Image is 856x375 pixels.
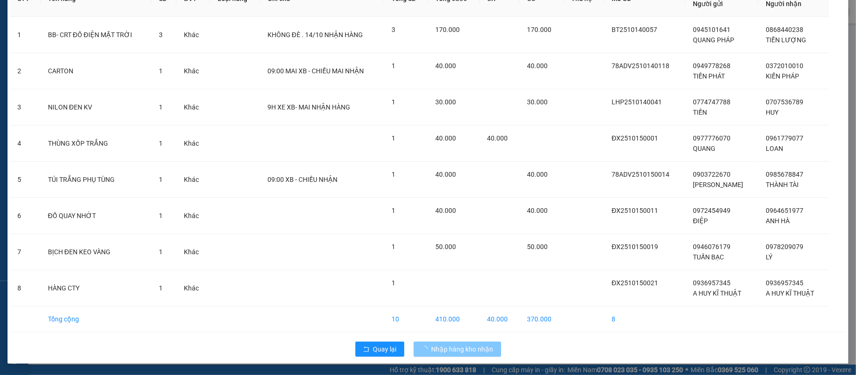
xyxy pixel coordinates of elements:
td: HÀNG CTY [40,270,151,306]
span: 1 [159,248,163,256]
span: A HUY KĨ THUẬT [693,289,741,297]
span: Quay lại [373,344,397,354]
span: 09:00 MAI XB - CHIỀU MAI NHẬN [267,67,364,75]
span: HUY [766,109,778,116]
span: 0972454949 [693,207,730,214]
span: 1 [392,243,395,250]
td: CARTON [40,53,151,89]
span: 170.000 [435,26,460,33]
td: 1 [10,17,40,53]
span: 1 [392,98,395,106]
td: Khác [176,162,210,198]
td: Khác [176,125,210,162]
span: QUANG PHÁP [693,36,734,44]
span: 1 [392,171,395,178]
span: 50.000 [435,243,456,250]
td: 5 [10,162,40,198]
span: 30.000 [527,98,548,106]
span: ĐX2510150021 [612,279,658,287]
span: 40.000 [435,207,456,214]
td: Khác [176,270,210,306]
td: Khác [176,234,210,270]
span: 1 [159,67,163,75]
td: TÚI TRẮNG PHỤ TÙNG [40,162,151,198]
span: 0372010010 [766,62,803,70]
span: 40.000 [527,62,548,70]
span: 40.000 [487,134,508,142]
span: 3 [159,31,163,39]
td: 370.000 [519,306,564,332]
span: 0978209079 [766,243,803,250]
td: Tổng cộng [40,306,151,332]
td: THÙNG XỐP TRẮNG [40,125,151,162]
td: 7 [10,234,40,270]
span: 1 [392,279,395,287]
span: rollback [363,346,369,353]
td: BỊCH ĐEN KEO VÀNG [40,234,151,270]
span: 1 [392,207,395,214]
span: 1 [159,103,163,111]
span: 09:00 XB - CHIỀU NHẬN [267,176,338,183]
span: TIẾN PHÁT [693,72,725,80]
td: 40.000 [480,306,520,332]
span: 0774747788 [693,98,730,106]
td: 8 [604,306,685,332]
span: LÝ [766,253,772,261]
span: 40.000 [527,207,548,214]
span: 40.000 [435,171,456,178]
td: 3 [10,89,40,125]
span: 1 [392,134,395,142]
span: 0707536789 [766,98,803,106]
span: ĐX2510150001 [612,134,658,142]
span: 0936957345 [693,279,730,287]
span: ĐX2510150019 [612,243,658,250]
span: 0868440238 [766,26,803,33]
span: 0949778268 [693,62,730,70]
td: Khác [176,89,210,125]
span: ANH HÀ [766,217,790,225]
span: 0945101641 [693,26,730,33]
span: 40.000 [527,171,548,178]
span: 0946076179 [693,243,730,250]
span: ĐIỆP [693,217,708,225]
span: QUANG [693,145,715,152]
span: Nhập hàng kho nhận [432,344,494,354]
span: 1 [392,62,395,70]
td: 8 [10,270,40,306]
span: 0903722670 [693,171,730,178]
span: A HUY KĨ THUẬT [766,289,814,297]
span: 0985678847 [766,171,803,178]
span: 0977776070 [693,134,730,142]
span: loading [421,346,432,352]
span: 0936957345 [766,279,803,287]
td: 410.000 [428,306,480,332]
span: 0961779077 [766,134,803,142]
span: [PERSON_NAME] [693,181,743,188]
td: ĐỒ QUAY NHỚT [40,198,151,234]
span: 3 [392,26,395,33]
span: 50.000 [527,243,548,250]
span: 9H XE XB- MAI NHẬN HÀNG [267,103,350,111]
span: 1 [159,284,163,292]
td: BB- CRT ĐỒ ĐIỆN MẶT TRỜI [40,17,151,53]
span: ĐX2510150011 [612,207,658,214]
span: LHP2510140041 [612,98,662,106]
td: 10 [384,306,428,332]
span: 30.000 [435,98,456,106]
td: Khác [176,198,210,234]
span: 78ADV2510140118 [612,62,669,70]
span: THÀNH TÀI [766,181,799,188]
span: 1 [159,176,163,183]
button: Nhập hàng kho nhận [414,342,501,357]
td: 2 [10,53,40,89]
span: 40.000 [435,134,456,142]
span: TUẤN BẠC [693,253,724,261]
span: KHÔNG ĐÈ . 14/10 NHẬN HÀNG [267,31,363,39]
span: KIẾN PHÁP [766,72,799,80]
td: NILON ĐEN KV [40,89,151,125]
td: 6 [10,198,40,234]
td: Khác [176,53,210,89]
span: 40.000 [435,62,456,70]
span: TIẾN [693,109,707,116]
span: LOAN [766,145,783,152]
